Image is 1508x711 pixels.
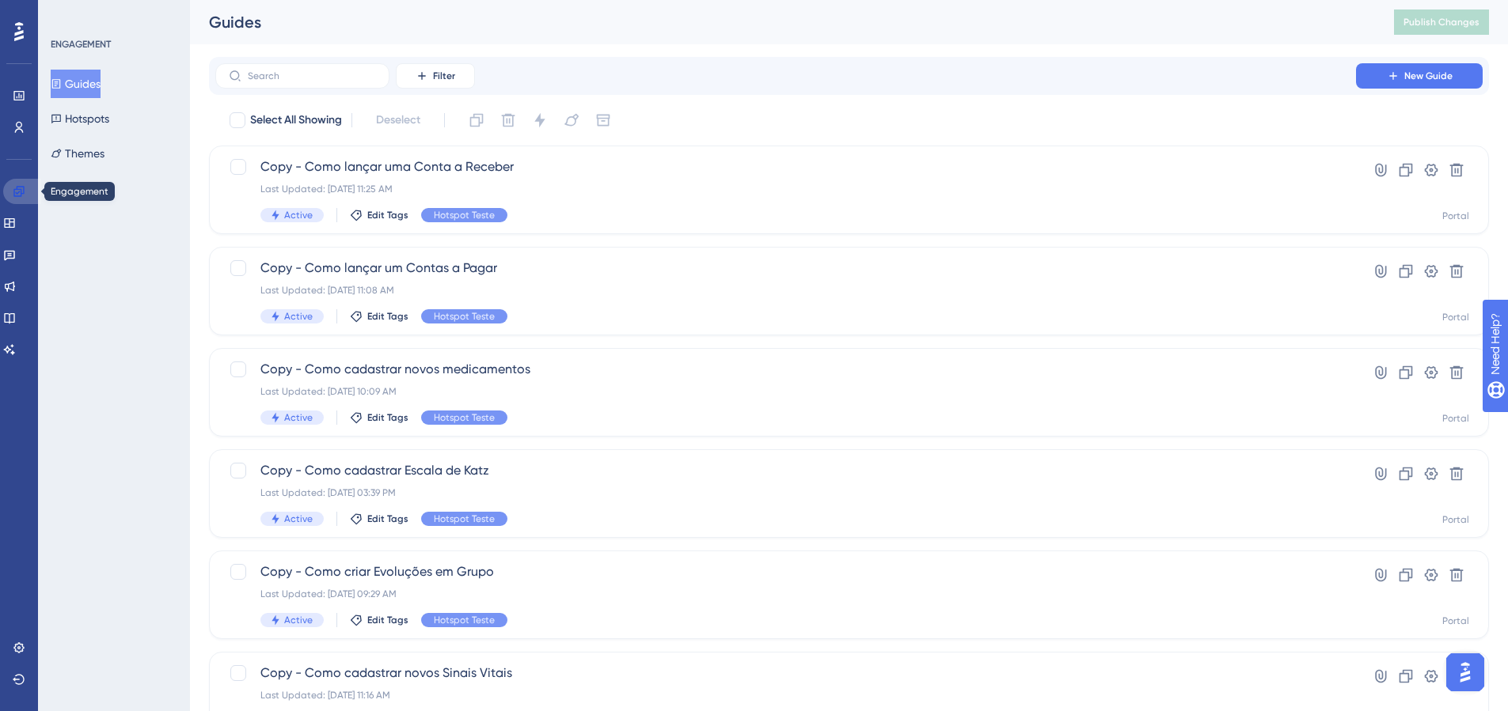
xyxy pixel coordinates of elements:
[1442,513,1469,526] div: Portal
[284,411,313,424] span: Active
[260,588,1311,600] div: Last Updated: [DATE] 09:29 AM
[350,209,408,221] button: Edit Tags
[1404,70,1453,82] span: New Guide
[260,385,1311,398] div: Last Updated: [DATE] 10:09 AM
[260,461,1311,480] span: Copy - Como cadastrar Escala de Katz
[1442,210,1469,222] div: Portal
[1394,9,1489,35] button: Publish Changes
[396,63,475,89] button: Filter
[284,614,313,626] span: Active
[260,259,1311,278] span: Copy - Como lançar um Contas a Pagar
[434,512,495,525] span: Hotspot Teste
[1442,412,1469,425] div: Portal
[350,310,408,323] button: Edit Tags
[367,512,408,525] span: Edit Tags
[260,157,1311,176] span: Copy - Como lançar uma Conta a Receber
[434,411,495,424] span: Hotspot Teste
[350,614,408,626] button: Edit Tags
[51,38,111,51] div: ENGAGEMENT
[350,512,408,525] button: Edit Tags
[1356,63,1483,89] button: New Guide
[367,411,408,424] span: Edit Tags
[51,139,104,168] button: Themes
[260,664,1311,683] span: Copy - Como cadastrar novos Sinais Vitais
[367,614,408,626] span: Edit Tags
[260,183,1311,195] div: Last Updated: [DATE] 11:25 AM
[1442,311,1469,323] div: Portal
[250,111,342,130] span: Select All Showing
[362,106,435,134] button: Deselect
[350,411,408,424] button: Edit Tags
[367,310,408,323] span: Edit Tags
[37,4,99,23] span: Need Help?
[376,111,420,130] span: Deselect
[260,486,1311,499] div: Last Updated: [DATE] 03:39 PM
[1404,16,1480,28] span: Publish Changes
[284,209,313,221] span: Active
[367,209,408,221] span: Edit Tags
[260,689,1311,702] div: Last Updated: [DATE] 11:16 AM
[284,310,313,323] span: Active
[434,310,495,323] span: Hotspot Teste
[434,614,495,626] span: Hotspot Teste
[433,70,455,82] span: Filter
[248,70,376,81] input: Search
[284,512,313,525] span: Active
[1442,615,1469,627] div: Portal
[1442,649,1489,696] iframe: UserGuiding AI Assistant Launcher
[260,284,1311,297] div: Last Updated: [DATE] 11:08 AM
[260,360,1311,379] span: Copy - Como cadastrar novos medicamentos
[51,104,109,133] button: Hotspots
[209,11,1354,33] div: Guides
[260,562,1311,581] span: Copy - Como criar Evoluções em Grupo
[434,209,495,221] span: Hotspot Teste
[51,70,101,98] button: Guides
